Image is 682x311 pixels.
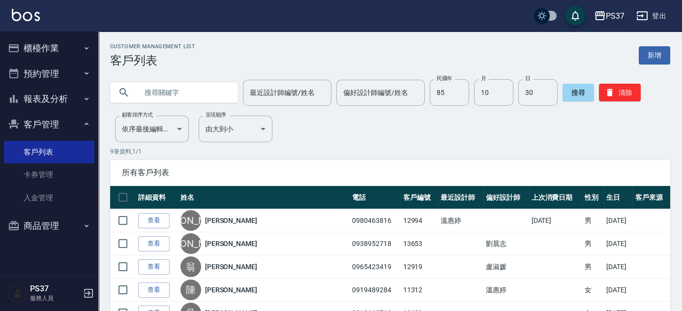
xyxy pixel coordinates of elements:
button: save [565,6,585,26]
button: 預約管理 [4,61,94,87]
td: 0919489284 [350,279,401,302]
a: 客戶列表 [4,141,94,163]
td: 盧淑媛 [483,255,529,279]
td: 11312 [401,279,438,302]
button: PS37 [590,6,628,26]
label: 呈現順序 [206,111,226,119]
td: 12919 [401,255,438,279]
a: 入金管理 [4,187,94,209]
p: 服務人員 [30,294,80,303]
th: 性別 [582,186,604,209]
a: [PERSON_NAME] [205,239,257,249]
a: [PERSON_NAME] [205,285,257,295]
td: 男 [582,255,604,279]
a: 查看 [138,213,170,228]
span: 所有客戶列表 [122,168,658,178]
td: 13653 [401,232,438,255]
input: 搜尋關鍵字 [138,79,230,106]
td: 男 [582,209,604,232]
label: 民國年 [437,75,452,82]
label: 日 [525,75,530,82]
td: 12994 [401,209,438,232]
div: 由大到小 [199,116,272,142]
p: 9 筆資料, 1 / 1 [110,147,670,156]
label: 月 [481,75,486,82]
td: 溫惠婷 [483,279,529,302]
td: 0980463816 [350,209,401,232]
th: 詳細資料 [136,186,178,209]
h5: PS37 [30,284,80,294]
h3: 客戶列表 [110,54,195,67]
td: 劉晨志 [483,232,529,255]
th: 偏好設計師 [483,186,529,209]
a: [PERSON_NAME] [205,262,257,272]
th: 最近設計師 [438,186,483,209]
div: 翁 [180,256,201,277]
a: 卡券管理 [4,163,94,186]
img: Person [8,283,28,303]
td: 0938952718 [350,232,401,255]
button: 登出 [632,7,670,25]
a: [PERSON_NAME] [205,216,257,225]
div: PS37 [606,10,624,22]
th: 客戶來源 [633,186,670,209]
td: 溫惠婷 [438,209,483,232]
a: 查看 [138,236,170,251]
td: [DATE] [529,209,583,232]
button: 櫃檯作業 [4,35,94,61]
th: 電話 [350,186,401,209]
div: [PERSON_NAME] [180,233,201,254]
td: [DATE] [604,232,633,255]
button: 搜尋 [563,84,594,101]
label: 顧客排序方式 [122,111,153,119]
img: Logo [12,9,40,21]
div: 陳 [180,280,201,300]
a: 新增 [639,46,670,64]
h2: Customer Management List [110,43,195,50]
button: 清除 [599,84,641,101]
td: [DATE] [604,279,633,302]
th: 上次消費日期 [529,186,583,209]
a: 查看 [138,259,170,275]
a: 查看 [138,282,170,298]
div: [PERSON_NAME] [180,210,201,231]
td: [DATE] [604,209,633,232]
td: 女 [582,279,604,302]
div: 依序最後編輯時間 [115,116,189,142]
button: 商品管理 [4,213,94,239]
button: 報表及分析 [4,86,94,112]
th: 生日 [604,186,633,209]
td: 0965423419 [350,255,401,279]
button: 客戶管理 [4,112,94,137]
td: 男 [582,232,604,255]
th: 客戶編號 [401,186,438,209]
td: [DATE] [604,255,633,279]
th: 姓名 [178,186,350,209]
